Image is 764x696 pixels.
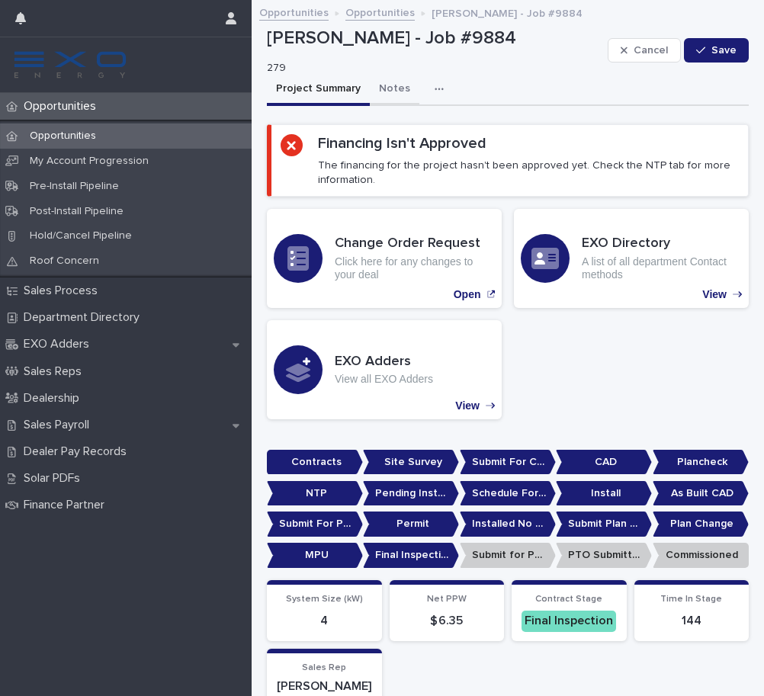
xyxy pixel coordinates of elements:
p: 4 [276,614,373,628]
button: Cancel [608,38,681,63]
button: Save [684,38,749,63]
a: View [514,209,749,308]
h3: Change Order Request [335,236,495,252]
p: Permit [363,512,459,537]
p: Submit Plan Change [556,512,652,537]
button: Notes [370,74,419,106]
p: Site Survey [363,450,459,475]
a: Opportunities [345,3,415,21]
p: View [702,288,727,301]
p: Schedule For Install [460,481,556,506]
p: Install [556,481,652,506]
p: As Built CAD [653,481,749,506]
p: View all EXO Adders [335,373,433,386]
span: Sales Rep [302,663,346,672]
p: CAD [556,450,652,475]
p: Final Inspection [363,543,459,568]
p: [PERSON_NAME] - Job #9884 [267,27,602,50]
p: NTP [267,481,363,506]
span: Net PPW [427,595,467,604]
p: The financing for the project hasn't been approved yet. Check the NTP tab for more information. [318,159,739,186]
p: EXO Adders [18,337,101,351]
p: Finance Partner [18,498,117,512]
img: FKS5r6ZBThi8E5hshIGi [12,50,128,80]
p: Opportunities [18,99,108,114]
p: Submit for PTO [460,543,556,568]
p: MPU [267,543,363,568]
a: View [267,320,502,419]
span: Time In Stage [660,595,722,604]
p: Pre-Install Pipeline [18,180,131,193]
p: Sales Reps [18,364,94,379]
p: A list of all department Contact methods [582,255,742,281]
p: Plancheck [653,450,749,475]
p: Sales Payroll [18,418,101,432]
h2: Financing Isn't Approved [318,134,486,152]
p: Plan Change [653,512,749,537]
p: Submit For CAD [460,450,556,475]
a: Opportunities [259,3,329,21]
p: View [455,399,480,412]
p: Commissioned [653,543,749,568]
p: Opportunities [18,130,108,143]
p: Roof Concern [18,255,111,268]
span: Cancel [634,45,668,56]
p: Click here for any changes to your deal [335,255,495,281]
p: Hold/Cancel Pipeline [18,229,144,242]
p: [PERSON_NAME] - Job #9884 [432,4,583,21]
p: $ 6.35 [399,614,496,628]
p: Post-Install Pipeline [18,205,136,218]
p: PTO Submitted [556,543,652,568]
span: Save [711,45,737,56]
p: Pending Install Task [363,481,459,506]
p: My Account Progression [18,155,161,168]
span: System Size (kW) [286,595,363,604]
a: Open [267,209,502,308]
p: Solar PDFs [18,471,92,486]
p: Contracts [267,450,363,475]
p: 279 [267,62,595,75]
p: Dealership [18,391,91,406]
p: Department Directory [18,310,152,325]
p: Sales Process [18,284,110,298]
p: 144 [644,614,740,628]
span: Contract Stage [535,595,602,604]
p: Open [454,288,481,301]
div: Final Inspection [522,611,616,631]
h3: EXO Directory [582,236,742,252]
p: Dealer Pay Records [18,444,139,459]
button: Project Summary [267,74,370,106]
h3: EXO Adders [335,354,433,370]
p: Submit For Permit [267,512,363,537]
p: Installed No Permit [460,512,556,537]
